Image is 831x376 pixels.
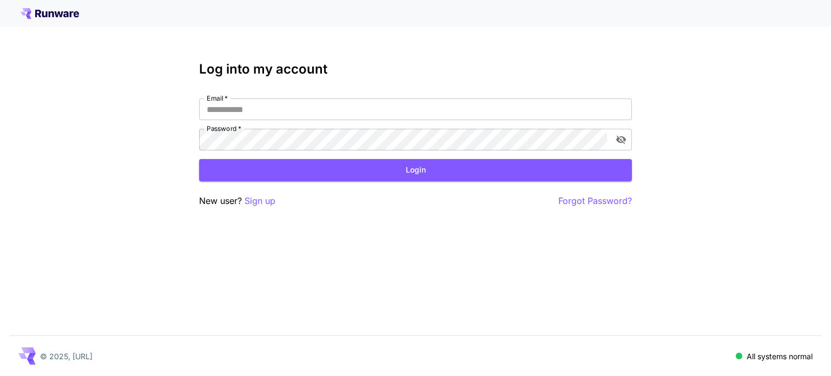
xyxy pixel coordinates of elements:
[207,124,241,133] label: Password
[611,130,631,149] button: toggle password visibility
[207,94,228,103] label: Email
[199,62,632,77] h3: Log into my account
[199,194,275,208] p: New user?
[558,194,632,208] button: Forgot Password?
[199,159,632,181] button: Login
[245,194,275,208] button: Sign up
[40,351,93,362] p: © 2025, [URL]
[747,351,813,362] p: All systems normal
